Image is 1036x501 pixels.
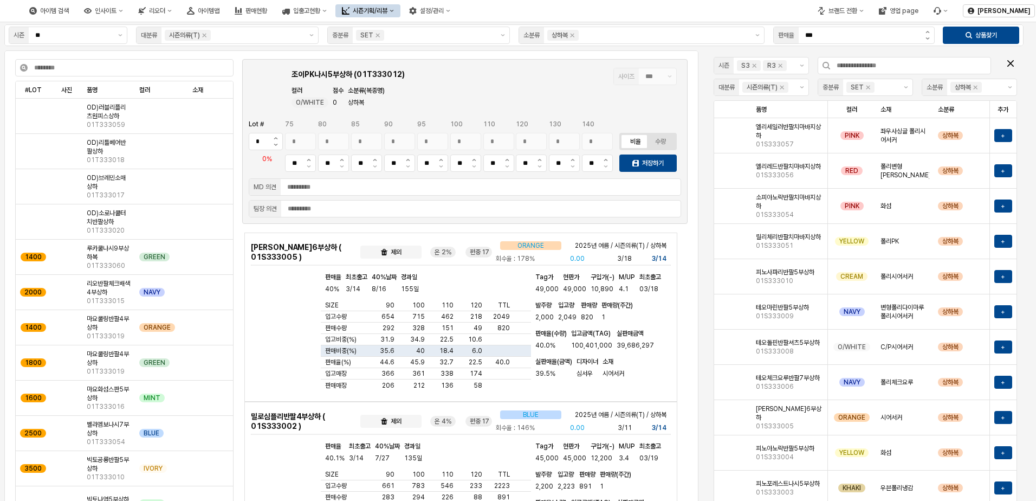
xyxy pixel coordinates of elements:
[470,481,482,490] span: 233
[496,254,566,264] p: 회수율 : 178%
[778,30,794,41] div: 판매율
[375,453,390,464] span: 7/27
[535,284,559,294] span: 49,000
[552,30,568,41] div: 상하복
[994,376,1012,389] div: +
[410,358,425,367] span: 45.9
[747,82,778,93] div: 시즌의류(T)
[381,369,394,378] span: 366
[442,324,454,332] span: 151
[756,105,767,114] span: 품명
[642,159,664,168] p: 저장하기
[795,79,808,95] button: 제안 사항 표시
[23,4,75,17] div: 아이템 검색
[360,30,373,41] div: SET
[880,127,929,144] span: 좌우사싱글 폴리시어서커
[132,4,178,17] div: 리오더
[442,470,454,479] span: 110
[500,241,561,251] p: ORANGE
[718,60,729,71] div: 시즌
[440,335,454,344] span: 22.5
[570,423,597,433] p: 0.00
[198,7,219,15] div: 아이템맵
[582,120,594,128] span: 140
[470,247,489,258] button: 편중 17
[591,273,614,281] span: 구입가(-)
[325,481,347,490] span: 입고수량
[149,7,165,15] div: 리오더
[325,470,339,479] span: SIZE
[435,418,451,426] span: 온 4%
[386,470,394,479] span: 90
[977,7,1030,15] p: [PERSON_NAME]
[535,481,553,492] span: 2,200
[558,301,574,309] span: 입고량
[811,4,870,17] button: 브랜드 전환
[380,358,394,367] span: 44.6
[535,442,553,450] span: Tag가
[639,273,661,281] span: 최초출고
[795,57,808,74] button: 제안 사항 표시
[639,442,661,450] span: 최초출고
[375,442,400,450] span: 40%날짜
[468,335,482,344] span: 10.6
[470,248,489,256] span: 편중 17
[435,248,451,256] span: 온 2%
[618,71,634,82] div: 사이즈
[558,312,577,323] span: 2,049
[600,471,631,478] span: 판매량(주간)
[61,86,72,94] span: 사진
[386,301,394,310] span: 90
[381,312,394,321] span: 654
[500,410,561,420] p: BLUE
[535,340,555,351] span: 40.0%
[494,481,510,490] span: 2223
[1003,79,1016,95] button: 제안 사항 표시
[938,105,954,114] span: 소분류
[410,335,425,344] span: 34.9
[630,138,641,145] div: 비율
[403,4,457,17] div: 설정/관리
[639,453,658,464] span: 03/19
[571,330,611,337] span: 입고금액(TAG)
[335,4,400,17] button: 시즌기획/리뷰
[571,340,612,351] span: 100,401,000
[493,312,510,321] span: 2049
[780,85,784,89] div: Remove 시즌의류(T)
[591,442,614,450] span: 구입가(-)
[500,155,514,164] button: 증가
[994,200,1012,213] div: +
[823,82,839,93] div: 중분류
[955,82,971,93] div: 상하복
[1001,237,1006,246] div: +
[1001,166,1006,175] div: +
[535,330,567,337] span: 판매율(수량)
[1001,448,1006,457] div: +
[441,381,454,390] span: 136
[251,242,356,262] h6: [PERSON_NAME]6부상하 ( 01S333005 )
[325,312,347,321] span: 입고수량
[441,481,454,490] span: 546
[412,324,425,332] span: 328
[434,155,448,164] button: 증가
[498,470,510,479] span: TTL
[435,247,451,258] button: 온 2%
[401,273,417,281] span: 경과일
[412,470,425,479] span: 100
[535,471,552,478] span: 발주량
[293,7,320,15] div: 입출고현황
[535,358,572,365] span: 실판매율(금액)
[470,470,482,479] span: 120
[558,481,575,492] span: 2,223
[332,30,348,41] div: 중분류
[652,255,666,262] strong: 3/14
[269,142,282,150] button: Lot # 감소
[927,4,954,17] div: 버그 제보 및 기능 개선 요청
[251,412,356,431] h6: 밀로심플리반팔4부상하 ( 01S333002 )
[619,442,635,450] span: M/UP
[652,424,666,432] strong: 3/14
[435,416,451,427] button: 온 4%
[601,312,605,323] span: 1
[412,481,425,490] span: 783
[441,369,454,378] span: 338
